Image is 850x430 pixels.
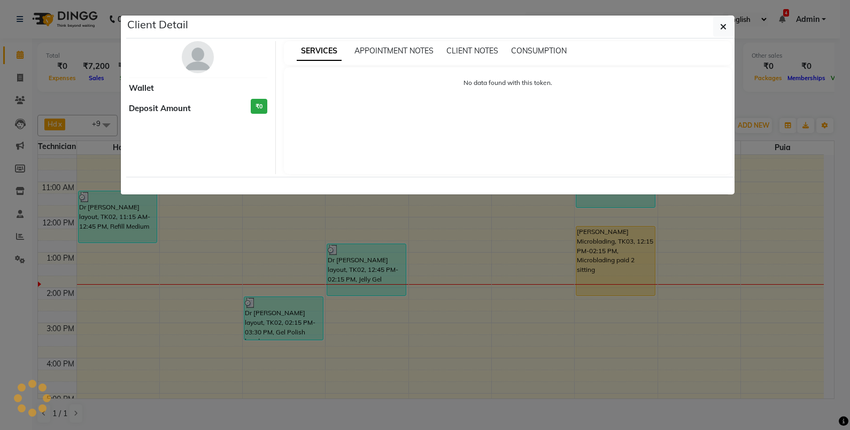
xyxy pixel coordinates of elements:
img: avatar [182,41,214,73]
span: Deposit Amount [129,103,191,115]
h3: ₹0 [251,99,267,114]
span: CONSUMPTION [511,46,567,56]
span: SERVICES [297,42,342,61]
p: No data found with this token. [295,78,722,88]
span: APPOINTMENT NOTES [354,46,434,56]
span: CLIENT NOTES [446,46,498,56]
span: Wallet [129,82,154,95]
h5: Client Detail [127,17,188,33]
